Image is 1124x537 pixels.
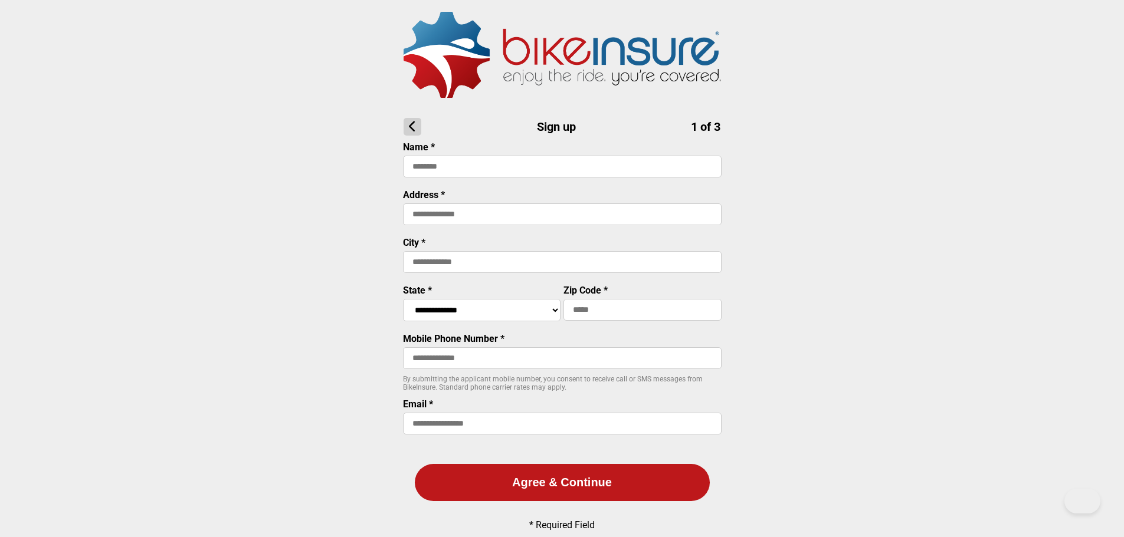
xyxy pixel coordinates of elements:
[403,189,445,200] label: Address *
[403,333,504,344] label: Mobile Phone Number *
[403,285,432,296] label: State *
[691,120,720,134] span: 1 of 3
[403,398,433,410] label: Email *
[403,237,425,248] label: City *
[403,141,435,153] label: Name *
[404,118,720,136] h1: Sign up
[403,375,722,391] p: By submitting the applicant mobile number, you consent to receive call or SMS messages from BikeI...
[1064,489,1100,513] iframe: Toggle Customer Support
[563,285,608,296] label: Zip Code *
[529,519,595,531] p: * Required Field
[415,464,710,501] button: Agree & Continue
